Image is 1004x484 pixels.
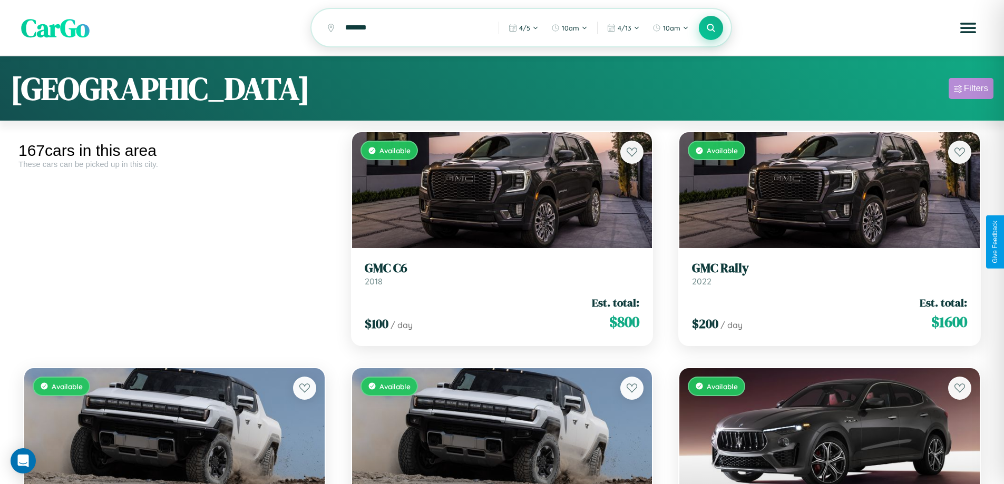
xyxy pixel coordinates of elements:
[609,311,639,332] span: $ 800
[546,19,593,36] button: 10am
[379,382,411,391] span: Available
[692,261,967,287] a: GMC Rally2022
[365,261,640,287] a: GMC C62018
[991,221,999,263] div: Give Feedback
[707,382,738,391] span: Available
[11,67,310,110] h1: [GEOGRAPHIC_DATA]
[592,295,639,310] span: Est. total:
[964,83,988,94] div: Filters
[503,19,544,36] button: 4/5
[692,261,967,276] h3: GMC Rally
[920,295,967,310] span: Est. total:
[663,24,680,32] span: 10am
[519,24,530,32] span: 4 / 5
[602,19,645,36] button: 4/13
[18,142,330,160] div: 167 cars in this area
[953,13,983,43] button: Open menu
[562,24,579,32] span: 10am
[949,78,993,99] button: Filters
[365,261,640,276] h3: GMC C6
[618,24,631,32] span: 4 / 13
[931,311,967,332] span: $ 1600
[11,448,36,473] div: Open Intercom Messenger
[365,276,383,287] span: 2018
[647,19,694,36] button: 10am
[692,315,718,332] span: $ 200
[391,320,413,330] span: / day
[21,11,90,45] span: CarGo
[365,315,388,332] span: $ 100
[18,160,330,169] div: These cars can be picked up in this city.
[720,320,743,330] span: / day
[379,146,411,155] span: Available
[692,276,711,287] span: 2022
[707,146,738,155] span: Available
[52,382,83,391] span: Available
